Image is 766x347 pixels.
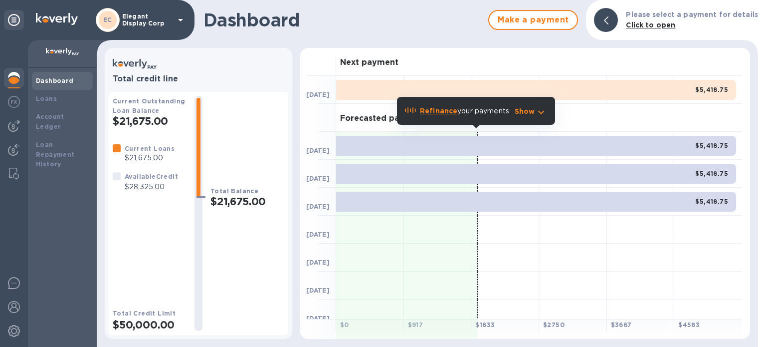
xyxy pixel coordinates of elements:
h3: Next payment [340,58,398,67]
img: Logo [36,13,78,25]
b: $ 3667 [611,321,632,329]
b: [DATE] [306,231,330,238]
b: Refinance [420,107,457,115]
h1: Dashboard [203,9,483,30]
b: [DATE] [306,175,330,182]
h2: $21,675.00 [113,115,187,127]
b: Please select a payment for details [626,10,758,18]
p: $21,675.00 [125,153,175,163]
b: [DATE] [306,287,330,294]
b: Loans [36,95,57,102]
span: Make a payment [497,14,569,26]
p: Elegant Display Corp [122,13,172,27]
b: Click to open [626,21,675,29]
p: your payments. [420,106,511,116]
b: [DATE] [306,203,330,210]
button: Make a payment [488,10,578,30]
b: Dashboard [36,77,74,84]
b: $5,418.75 [695,86,728,93]
b: $ 2750 [543,321,565,329]
b: Loan Repayment History [36,141,75,168]
b: Account Ledger [36,113,64,130]
b: [DATE] [306,91,330,98]
b: Current Outstanding Loan Balance [113,97,186,114]
b: [DATE] [306,259,330,266]
b: $ 4583 [678,321,700,329]
p: $28,325.00 [125,182,178,192]
div: Unpin categories [4,10,24,30]
img: Foreign exchange [8,96,20,108]
button: Show [515,106,547,116]
b: Current Loans [125,145,175,152]
b: $5,418.75 [695,142,728,149]
b: EC [103,16,112,23]
b: Total Credit Limit [113,310,176,317]
b: $ 1833 [475,321,495,329]
h3: Forecasted payments [340,114,430,123]
b: $5,418.75 [695,170,728,177]
b: [DATE] [306,315,330,322]
b: Total Balance [210,187,258,195]
b: $5,418.75 [695,198,728,205]
h2: $50,000.00 [113,319,187,331]
p: Show [515,106,535,116]
b: Available Credit [125,173,178,180]
h3: Total credit line [113,74,284,84]
b: [DATE] [306,147,330,154]
h2: $21,675.00 [210,195,284,208]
